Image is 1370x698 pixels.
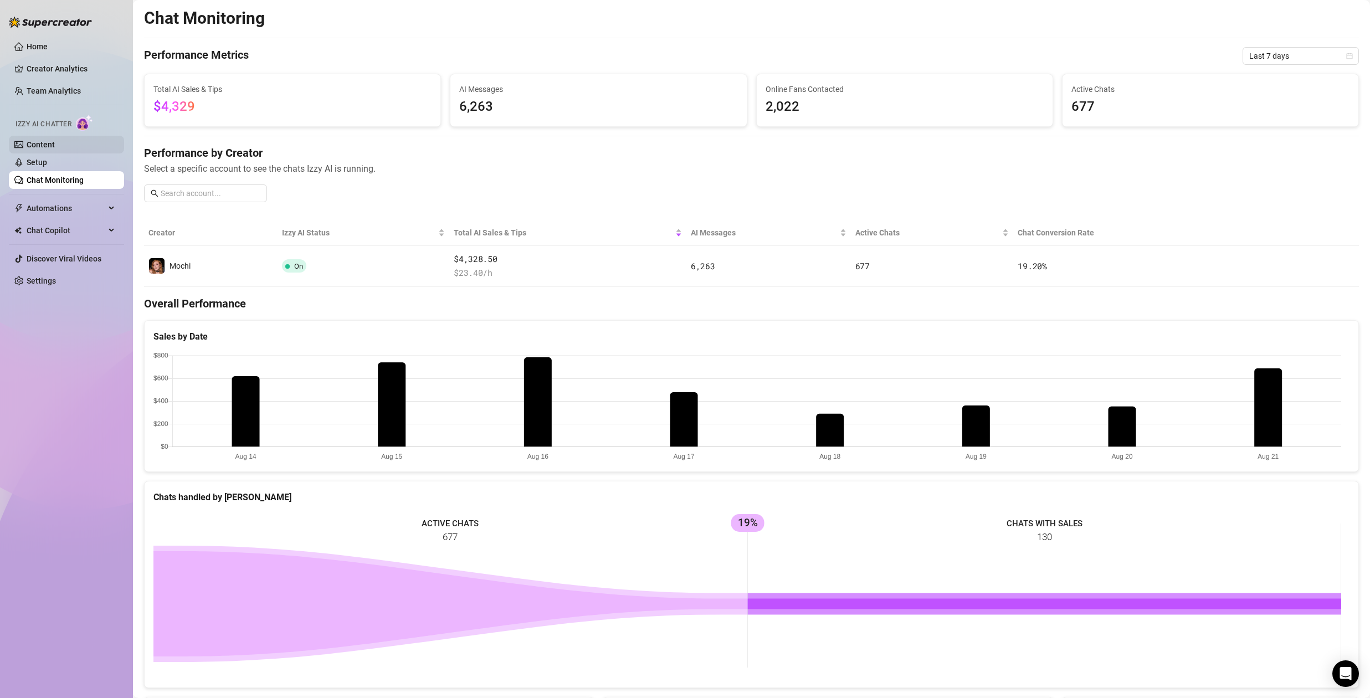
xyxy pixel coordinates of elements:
[170,261,191,270] span: Mochi
[27,276,56,285] a: Settings
[144,8,265,29] h2: Chat Monitoring
[144,47,249,65] h4: Performance Metrics
[691,227,838,239] span: AI Messages
[278,220,449,246] th: Izzy AI Status
[9,17,92,28] img: logo-BBDzfeDw.svg
[1071,83,1350,95] span: Active Chats
[144,296,1359,311] h4: Overall Performance
[691,260,715,271] span: 6,263
[459,83,737,95] span: AI Messages
[153,490,1350,504] div: Chats handled by [PERSON_NAME]
[1332,660,1359,687] div: Open Intercom Messenger
[1018,260,1046,271] span: 19.20 %
[144,162,1359,176] span: Select a specific account to see the chats Izzy AI is running.
[459,96,737,117] span: 6,263
[766,83,1044,95] span: Online Fans Contacted
[14,227,22,234] img: Chat Copilot
[282,227,436,239] span: Izzy AI Status
[1249,48,1352,64] span: Last 7 days
[27,176,84,184] a: Chat Monitoring
[27,222,105,239] span: Chat Copilot
[855,227,1000,239] span: Active Chats
[27,254,101,263] a: Discover Viral Videos
[1346,53,1353,59] span: calendar
[766,96,1044,117] span: 2,022
[855,260,870,271] span: 677
[153,83,432,95] span: Total AI Sales & Tips
[16,119,71,130] span: Izzy AI Chatter
[27,86,81,95] a: Team Analytics
[454,266,682,280] span: $ 23.40 /h
[153,330,1350,343] div: Sales by Date
[161,187,260,199] input: Search account...
[149,258,165,274] img: Mochi
[76,115,93,131] img: AI Chatter
[27,199,105,217] span: Automations
[454,227,673,239] span: Total AI Sales & Tips
[27,60,115,78] a: Creator Analytics
[449,220,686,246] th: Total AI Sales & Tips
[144,145,1359,161] h4: Performance by Creator
[686,220,851,246] th: AI Messages
[294,262,303,270] span: On
[14,204,23,213] span: thunderbolt
[144,220,278,246] th: Creator
[851,220,1014,246] th: Active Chats
[1071,96,1350,117] span: 677
[27,158,47,167] a: Setup
[151,189,158,197] span: search
[153,99,195,114] span: $4,329
[454,253,682,266] span: $4,328.50
[1013,220,1237,246] th: Chat Conversion Rate
[27,42,48,51] a: Home
[27,140,55,149] a: Content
